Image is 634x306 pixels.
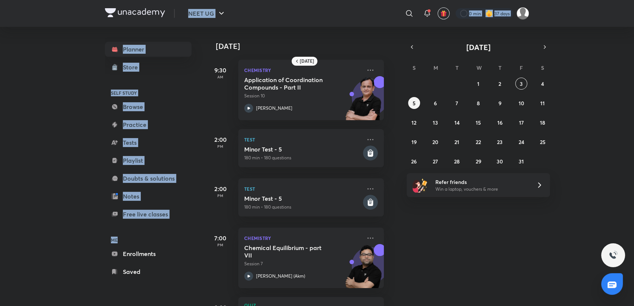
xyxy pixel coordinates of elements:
img: unacademy [343,244,384,296]
button: October 25, 2025 [537,136,548,148]
abbr: October 24, 2025 [518,138,524,146]
abbr: October 3, 2025 [520,80,523,87]
button: October 4, 2025 [537,78,548,90]
button: October 21, 2025 [451,136,463,148]
button: October 13, 2025 [429,116,441,128]
a: Browse [105,99,192,114]
p: 180 min • 180 questions [244,204,361,210]
button: October 1, 2025 [472,78,484,90]
abbr: October 18, 2025 [540,119,545,126]
p: [PERSON_NAME] [256,105,292,112]
a: Enrollments [105,246,192,261]
p: Test [244,184,361,193]
button: NEET UG [184,6,230,21]
button: [DATE] [417,42,540,52]
abbr: October 13, 2025 [433,119,438,126]
p: Test [244,135,361,144]
h6: [DATE] [300,58,314,64]
img: ttu [609,251,618,260]
abbr: October 25, 2025 [540,138,546,146]
h5: Chemical Equilibrium - part VII [244,244,337,259]
button: October 3, 2025 [515,78,527,90]
abbr: October 1, 2025 [477,80,479,87]
button: October 27, 2025 [429,155,441,167]
abbr: Thursday [498,64,501,71]
abbr: October 2, 2025 [498,80,501,87]
button: October 17, 2025 [515,116,527,128]
p: Session 10 [244,93,361,99]
h5: 2:00 [205,184,235,193]
img: Company Logo [105,8,165,17]
abbr: Sunday [413,64,416,71]
p: 180 min • 180 questions [244,154,361,161]
a: Free live classes [105,207,192,222]
abbr: October 10, 2025 [518,100,524,107]
button: October 24, 2025 [515,136,527,148]
button: October 29, 2025 [472,155,484,167]
abbr: October 16, 2025 [497,119,502,126]
button: October 20, 2025 [429,136,441,148]
a: Store [105,60,192,75]
a: Planner [105,42,192,57]
abbr: October 23, 2025 [497,138,503,146]
abbr: October 12, 2025 [411,119,416,126]
abbr: October 21, 2025 [454,138,459,146]
a: Saved [105,264,192,279]
p: Session 7 [244,260,361,267]
abbr: October 15, 2025 [476,119,481,126]
abbr: October 30, 2025 [497,158,503,165]
abbr: Wednesday [476,64,482,71]
h6: ME [105,234,192,246]
button: October 31, 2025 [515,155,527,167]
button: October 22, 2025 [472,136,484,148]
abbr: Friday [520,64,523,71]
abbr: October 11, 2025 [540,100,545,107]
h5: 2:00 [205,135,235,144]
abbr: October 31, 2025 [519,158,524,165]
img: streak [485,10,493,17]
abbr: October 5, 2025 [413,100,416,107]
abbr: October 9, 2025 [498,100,501,107]
img: avatar [440,10,447,17]
button: October 16, 2025 [494,116,506,128]
button: October 15, 2025 [472,116,484,128]
button: October 19, 2025 [408,136,420,148]
button: October 28, 2025 [451,155,463,167]
button: October 7, 2025 [451,97,463,109]
abbr: October 6, 2025 [434,100,437,107]
abbr: Saturday [541,64,544,71]
a: Playlist [105,153,192,168]
abbr: October 29, 2025 [475,158,481,165]
button: October 30, 2025 [494,155,506,167]
p: AM [205,75,235,79]
img: unacademy [343,76,384,128]
button: October 8, 2025 [472,97,484,109]
abbr: October 20, 2025 [432,138,438,146]
a: Notes [105,189,192,204]
a: Company Logo [105,8,165,19]
h5: Minor Test - 5 [244,146,361,153]
abbr: October 26, 2025 [411,158,417,165]
abbr: October 4, 2025 [541,80,544,87]
img: referral [413,178,428,193]
abbr: Tuesday [456,64,459,71]
button: October 9, 2025 [494,97,506,109]
button: October 18, 2025 [537,116,548,128]
abbr: October 19, 2025 [411,138,417,146]
button: October 23, 2025 [494,136,506,148]
button: avatar [438,7,450,19]
button: October 6, 2025 [429,97,441,109]
div: Store [123,63,142,72]
h5: Application of Coordination Compounds - Part II [244,76,337,91]
button: October 26, 2025 [408,155,420,167]
h4: [DATE] [216,42,391,51]
img: Payal [516,7,529,20]
abbr: October 7, 2025 [456,100,458,107]
a: Tests [105,135,192,150]
h6: SELF STUDY [105,87,192,99]
button: October 14, 2025 [451,116,463,128]
a: Practice [105,117,192,132]
abbr: October 17, 2025 [519,119,523,126]
h6: Refer friends [435,178,527,186]
button: October 10, 2025 [515,97,527,109]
